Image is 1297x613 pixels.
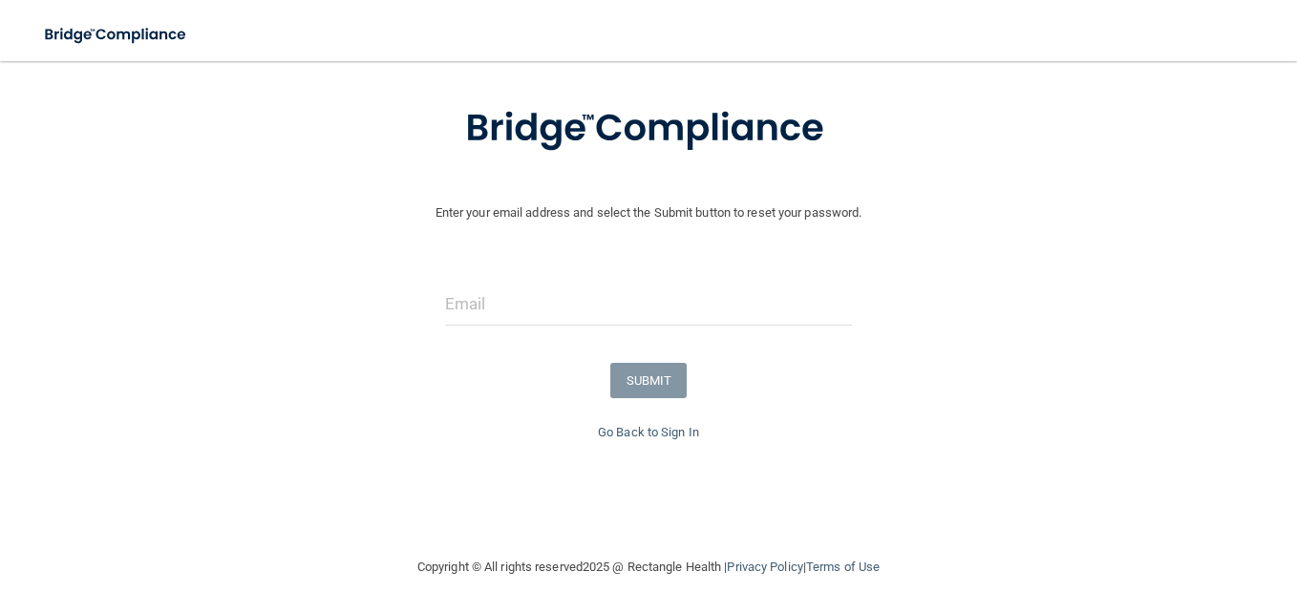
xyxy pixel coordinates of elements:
[29,15,204,54] img: bridge_compliance_login_screen.278c3ca4.svg
[300,537,997,598] div: Copyright © All rights reserved 2025 @ Rectangle Health | |
[610,363,688,398] button: SUBMIT
[598,425,699,439] a: Go Back to Sign In
[806,560,880,574] a: Terms of Use
[426,79,871,179] img: bridge_compliance_login_screen.278c3ca4.svg
[967,477,1274,554] iframe: Drift Widget Chat Controller
[445,283,852,326] input: Email
[727,560,802,574] a: Privacy Policy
